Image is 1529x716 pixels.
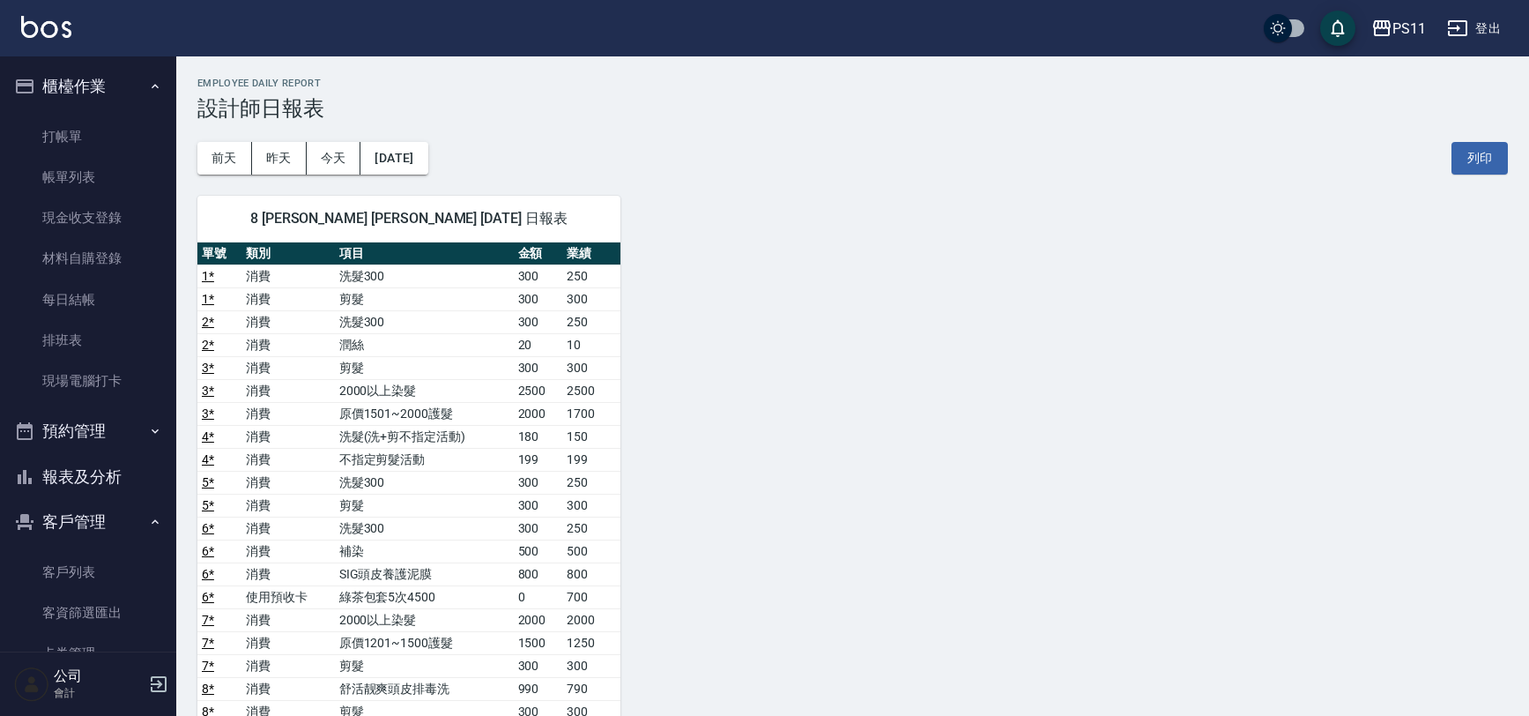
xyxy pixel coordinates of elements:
td: 洗髮(洗+剪不指定活動) [335,425,514,448]
button: 列印 [1451,142,1508,175]
a: 帳單列表 [7,157,169,198]
td: 綠茶包套5次4500 [335,585,514,608]
td: 2500 [514,379,562,402]
button: 客戶管理 [7,499,169,545]
td: 500 [562,540,620,563]
td: 洗髮300 [335,471,514,494]
td: 1250 [562,631,620,654]
th: 項目 [335,242,514,265]
button: 昨天 [252,142,307,175]
td: 不指定剪髮活動 [335,448,514,471]
td: 180 [514,425,562,448]
button: 預約管理 [7,408,169,454]
td: 300 [514,517,562,540]
th: 單號 [197,242,241,265]
h5: 公司 [54,668,144,685]
td: 300 [514,356,562,379]
td: SIG頭皮養護泥膜 [335,563,514,585]
td: 消費 [241,563,334,585]
th: 金額 [514,242,562,265]
td: 剪髮 [335,287,514,310]
td: 1500 [514,631,562,654]
td: 300 [514,310,562,333]
h3: 設計師日報表 [197,96,1508,121]
td: 2000 [562,608,620,631]
td: 300 [514,287,562,310]
td: 洗髮300 [335,310,514,333]
td: 消費 [241,265,334,287]
td: 消費 [241,310,334,333]
a: 材料自購登錄 [7,238,169,279]
td: 潤絲 [335,333,514,356]
td: 300 [514,265,562,287]
td: 剪髮 [335,356,514,379]
td: 10 [562,333,620,356]
a: 每日結帳 [7,280,169,320]
td: 消費 [241,379,334,402]
td: 消費 [241,608,334,631]
a: 客資篩選匯出 [7,593,169,633]
td: 使用預收卡 [241,585,334,608]
td: 250 [562,517,620,540]
td: 消費 [241,287,334,310]
td: 250 [562,310,620,333]
td: 消費 [241,425,334,448]
td: 消費 [241,356,334,379]
td: 0 [514,585,562,608]
td: 300 [562,356,620,379]
a: 排班表 [7,320,169,361]
h2: Employee Daily Report [197,78,1508,89]
button: 報表及分析 [7,454,169,500]
button: save [1320,11,1355,46]
td: 洗髮300 [335,265,514,287]
td: 剪髮 [335,654,514,677]
button: PS11 [1364,11,1433,47]
td: 300 [562,494,620,517]
button: 前天 [197,142,252,175]
img: Person [14,667,49,702]
td: 消費 [241,631,334,654]
td: 300 [514,494,562,517]
button: 登出 [1440,12,1508,45]
th: 業績 [562,242,620,265]
td: 原價1201~1500護髮 [335,631,514,654]
td: 補染 [335,540,514,563]
a: 現金收支登錄 [7,198,169,238]
td: 800 [514,563,562,585]
td: 消費 [241,654,334,677]
td: 250 [562,471,620,494]
a: 現場電腦打卡 [7,361,169,401]
td: 消費 [241,517,334,540]
td: 300 [514,471,562,494]
td: 消費 [241,471,334,494]
td: 消費 [241,677,334,700]
td: 20 [514,333,562,356]
th: 類別 [241,242,334,265]
button: 今天 [307,142,361,175]
td: 消費 [241,402,334,425]
td: 消費 [241,540,334,563]
td: 1700 [562,402,620,425]
p: 會計 [54,685,144,701]
td: 剪髮 [335,494,514,517]
button: 櫃檯作業 [7,63,169,109]
td: 300 [514,654,562,677]
td: 消費 [241,494,334,517]
td: 790 [562,677,620,700]
td: 原價1501~2000護髮 [335,402,514,425]
div: PS11 [1392,18,1426,40]
td: 舒活靓爽頭皮排毒洗 [335,677,514,700]
td: 250 [562,265,620,287]
td: 洗髮300 [335,517,514,540]
img: Logo [21,16,71,38]
td: 消費 [241,333,334,356]
td: 300 [562,287,620,310]
td: 2500 [562,379,620,402]
a: 客戶列表 [7,552,169,593]
td: 2000 [514,608,562,631]
td: 消費 [241,448,334,471]
td: 2000 [514,402,562,425]
td: 500 [514,540,562,563]
td: 2000以上染髮 [335,379,514,402]
td: 300 [562,654,620,677]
